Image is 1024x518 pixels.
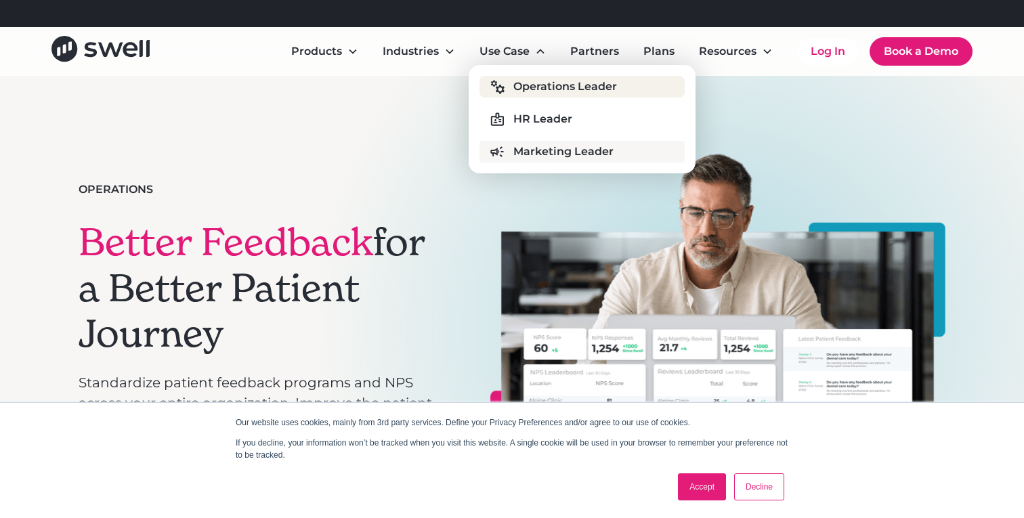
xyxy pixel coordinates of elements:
a: Partners [559,38,630,65]
a: Plans [633,38,685,65]
a: Marketing Leader [479,141,684,163]
div: Marketing Leader [513,144,614,160]
div: HR Leader [513,111,572,127]
p: If you decline, your information won’t be tracked when you visit this website. A single cookie wi... [236,437,788,461]
div: Resources [699,43,756,60]
div: Use Case [479,43,530,60]
p: Our website uses cookies, mainly from 3rd party services. Define your Privacy Preferences and/or ... [236,416,788,429]
a: Decline [734,473,784,500]
img: A man looking at his laptop that shows performance metrics of all the reviews that have been left... [490,152,945,505]
div: Operations [79,181,153,198]
div: Resources [688,38,784,65]
div: Products [291,43,342,60]
a: HR Leader [479,108,684,130]
div: Industries [372,38,466,65]
nav: Use Case [469,65,695,173]
div: Products [280,38,369,65]
div: Use Case [469,38,557,65]
a: Operations Leader [479,76,684,98]
a: Log In [797,38,859,65]
a: Accept [678,473,726,500]
div: Operations Leader [513,79,617,95]
p: Standardize patient feedback programs and NPS across your entire organization. Improve the patien... [79,372,443,454]
a: Book a Demo [870,37,973,66]
h1: for a Better Patient Journey [79,219,443,356]
span: Better Feedback [79,218,373,266]
a: home [51,36,150,66]
div: Industries [383,43,439,60]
